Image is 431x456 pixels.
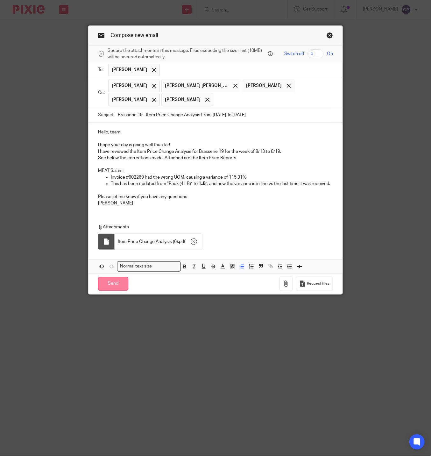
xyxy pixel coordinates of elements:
label: Cc: [98,89,105,96]
span: [PERSON_NAME] [112,96,147,103]
p: I hope your day is going well thus far! [98,135,333,148]
span: pdf [179,239,186,245]
p: I have reviewed the Item Price Change Analysis for Brasserie 19 for the week of 8/13 to 8/19. [98,148,333,155]
p: See below the corrections made. Attached are the Item Price Reports MEAT Salami [98,155,333,174]
div: . [115,234,202,250]
span: On [327,51,333,57]
p: Attachments [98,224,331,230]
span: [PERSON_NAME] [PERSON_NAME] [165,82,229,89]
strong: LB [200,182,206,186]
input: Send [98,277,128,291]
label: Subject: [98,112,115,118]
p: Please let me know if you have any questions [98,194,333,200]
a: Close this dialog window [327,32,333,41]
span: [PERSON_NAME] [165,96,201,103]
div: Search for option [117,261,181,271]
span: Request files [307,281,329,286]
p: Hello, team! [98,129,333,135]
p: Invoice #602269 had the wrong UOM, causing a variance of 115.31% [111,174,333,181]
span: Compose new email [110,33,158,38]
span: [PERSON_NAME] [112,82,147,89]
span: Switch off [284,51,304,57]
span: Normal text size [119,263,153,270]
label: To: [98,67,105,73]
p: This has been updated from “Pack (4 LB)” to “ ”, and now the variance is in line vs the last time... [111,181,333,187]
span: Item Price Change Analysis (6) [118,239,178,245]
span: [PERSON_NAME] [246,82,282,89]
button: Request files [296,277,333,291]
p: [PERSON_NAME] [98,200,333,206]
span: Secure the attachments in this message. Files exceeding the size limit (10MB) will be secured aut... [108,47,266,61]
span: [PERSON_NAME] [112,67,147,73]
input: Search for option [154,263,177,270]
